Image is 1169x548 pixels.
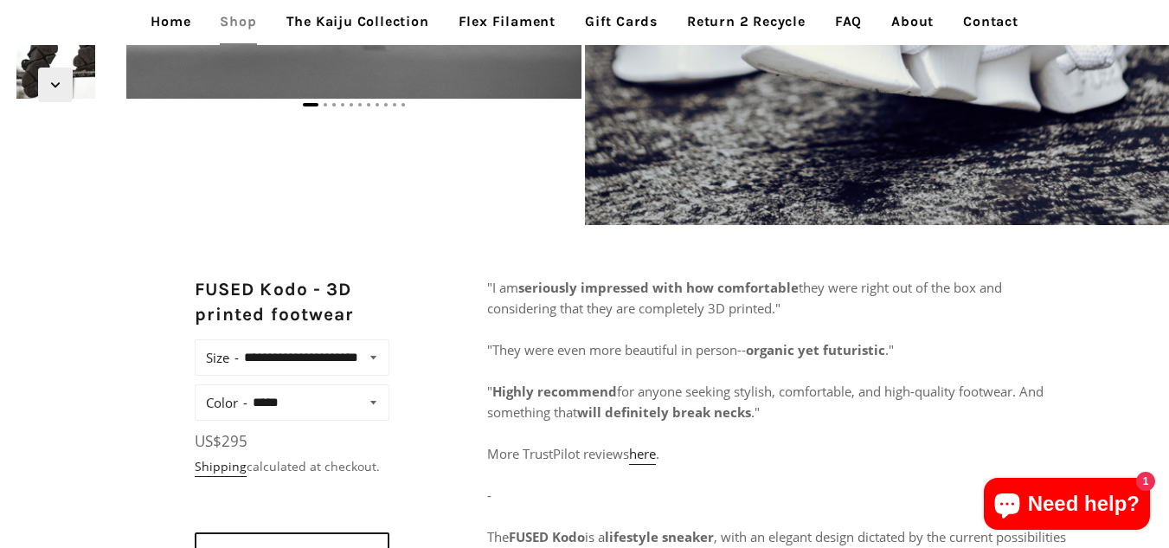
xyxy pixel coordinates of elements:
inbox-online-store-chat: Shopify online store chat [979,478,1155,534]
strong: seriously impressed with how comfortable [518,279,799,296]
div: calculated at checkout. [195,457,389,476]
strong: FUSED Kodo [509,528,585,545]
span: Go to slide 11 [401,103,405,106]
span: Go to slide 1 [303,103,318,106]
span: Go to slide 3 [332,103,336,106]
h2: FUSED Kodo - 3D printed footwear [195,277,389,328]
span: Go to slide 9 [384,103,388,106]
strong: will definitely break necks [577,403,751,421]
span: US$295 [195,431,247,451]
span: Go to slide 2 [324,103,327,106]
span: Go to slide 8 [376,103,379,106]
a: here [629,445,656,465]
strong: Highly recommend [492,383,617,400]
span: Go to slide 5 [350,103,353,106]
span: Go to slide 6 [358,103,362,106]
strong: organic yet futuristic [746,341,885,358]
a: Shipping [195,458,247,477]
img: [3D printed Shoes] - lightweight custom 3dprinted shoes sneakers sandals fused footwear [13,16,99,102]
strong: lifestyle sneaker [605,528,714,545]
label: Size [206,345,239,370]
span: Go to slide 4 [341,103,344,106]
span: Go to slide 10 [393,103,396,106]
label: Color [206,390,247,415]
span: Go to slide 7 [367,103,370,106]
